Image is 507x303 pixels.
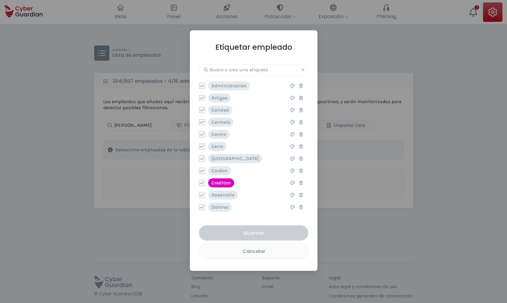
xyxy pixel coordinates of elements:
p: Carmelo [211,119,230,125]
p: Desarrollo [211,192,235,198]
p: Cerro [211,143,223,150]
p: Administracion [211,83,247,89]
div: Guardar [204,229,304,237]
button: Guardar [199,225,308,241]
p: Crediton [211,180,231,186]
p: Artigas [211,95,228,101]
p: Calidad [211,107,229,113]
p: Dolores [211,204,228,210]
h1: Etiquetar empleado [199,42,308,52]
div: Cancelar [204,247,303,255]
p: [GEOGRAPHIC_DATA] [211,156,259,162]
button: Cancelar [199,244,308,259]
input: Busca o crea una etiqueta [199,64,308,75]
p: Centro [211,131,226,137]
p: Cordon [211,168,228,174]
